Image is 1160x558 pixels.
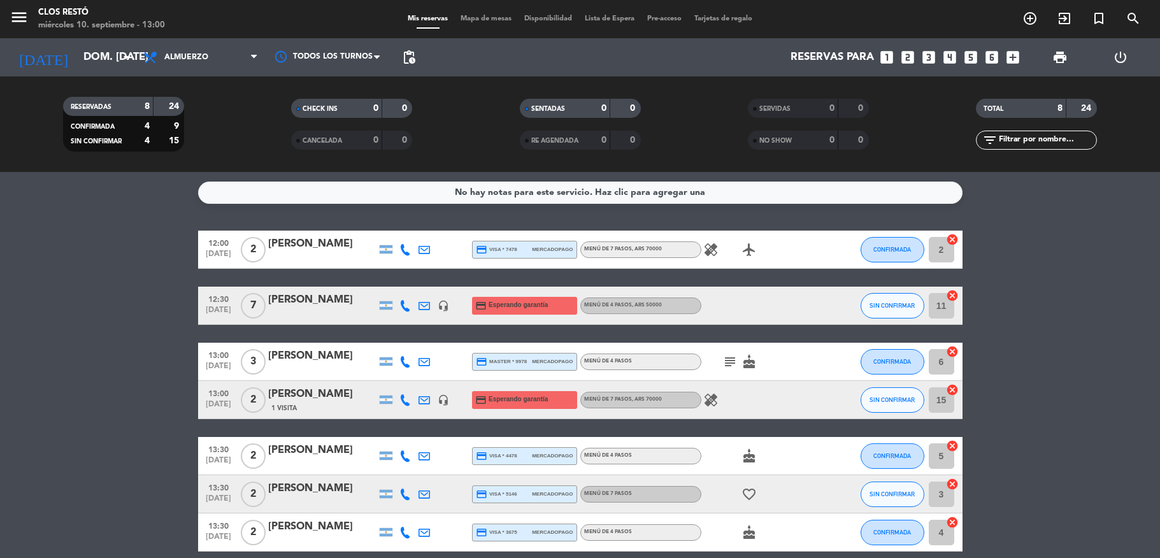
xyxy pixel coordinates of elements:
span: 3 [241,349,266,375]
span: SENTADAS [531,106,565,112]
span: MENÚ DE 7 PASOS [584,491,632,496]
span: CONFIRMADA [873,452,911,459]
i: add_box [1005,49,1021,66]
span: mercadopago [532,357,573,366]
i: headset_mic [438,394,449,406]
i: [DATE] [10,43,77,71]
span: mercadopago [532,490,573,498]
strong: 0 [601,136,606,145]
span: SIN CONFIRMAR [870,396,915,403]
i: looks_6 [984,49,1000,66]
strong: 0 [829,136,834,145]
strong: 8 [1057,104,1063,113]
div: miércoles 10. septiembre - 13:00 [38,19,165,32]
i: add_circle_outline [1022,11,1038,26]
i: credit_card [475,394,487,406]
span: [DATE] [203,306,234,320]
i: looks_5 [963,49,979,66]
span: Reservas para [791,52,874,64]
span: mercadopago [532,528,573,536]
strong: 0 [373,104,378,113]
span: 2 [241,387,266,413]
span: MENÚ DE 4 PASOS [584,359,632,364]
strong: 9 [174,122,182,131]
span: mercadopago [532,245,573,254]
span: 12:00 [203,235,234,250]
i: credit_card [476,356,487,368]
button: menu [10,8,29,31]
span: 2 [241,482,266,507]
span: , ARS 70000 [632,247,662,252]
span: SIN CONFIRMAR [870,302,915,309]
strong: 0 [630,104,638,113]
span: , ARS 50000 [632,303,662,308]
i: filter_list [982,132,998,148]
span: [DATE] [203,250,234,264]
span: visa * 4478 [476,450,517,462]
div: [PERSON_NAME] [268,519,376,535]
div: [PERSON_NAME] [268,236,376,252]
i: turned_in_not [1091,11,1106,26]
i: cake [741,448,757,464]
button: CONFIRMADA [861,520,924,545]
span: MENÚ DE 4 PASOS [584,303,662,308]
span: 2 [241,237,266,262]
i: arrow_drop_down [118,50,134,65]
span: 1 Visita [271,403,297,413]
button: CONFIRMADA [861,237,924,262]
span: visa * 5146 [476,489,517,500]
i: airplanemode_active [741,242,757,257]
span: RE AGENDADA [531,138,578,144]
strong: 0 [373,136,378,145]
strong: 15 [169,136,182,145]
span: Tarjetas de regalo [688,15,759,22]
strong: 4 [145,122,150,131]
button: CONFIRMADA [861,443,924,469]
span: NO SHOW [759,138,792,144]
div: LOG OUT [1090,38,1150,76]
i: headset_mic [438,300,449,311]
i: cancel [946,440,959,452]
span: [DATE] [203,456,234,471]
strong: 0 [858,136,866,145]
strong: 0 [630,136,638,145]
div: [PERSON_NAME] [268,442,376,459]
i: cancel [946,478,959,490]
span: , ARS 70000 [632,397,662,402]
span: Almuerzo [164,53,208,62]
input: Filtrar por nombre... [998,133,1096,147]
i: favorite_border [741,487,757,502]
div: [PERSON_NAME] [268,386,376,403]
i: cake [741,354,757,369]
span: pending_actions [401,50,417,65]
span: [DATE] [203,362,234,376]
span: Disponibilidad [518,15,578,22]
span: CONFIRMADA [873,358,911,365]
i: cancel [946,345,959,358]
span: Mis reservas [401,15,454,22]
span: Esperando garantía [489,394,548,404]
i: credit_card [476,244,487,255]
i: credit_card [475,300,487,311]
span: 12:30 [203,291,234,306]
i: looks_3 [920,49,937,66]
span: 13:30 [203,441,234,456]
span: MENÚ DE 7 PASOS [584,397,662,402]
button: CONFIRMADA [861,349,924,375]
span: 2 [241,520,266,545]
i: search [1126,11,1141,26]
span: MENÚ DE 4 PASOS [584,529,632,534]
strong: 4 [145,136,150,145]
div: Clos Restó [38,6,165,19]
strong: 24 [1081,104,1094,113]
span: visa * 3675 [476,527,517,538]
span: [DATE] [203,400,234,415]
span: 13:00 [203,347,234,362]
span: [DATE] [203,494,234,509]
span: master * 9978 [476,356,527,368]
span: mercadopago [532,452,573,460]
span: visa * 7478 [476,244,517,255]
i: cancel [946,516,959,529]
span: 13:30 [203,518,234,533]
strong: 0 [402,104,410,113]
